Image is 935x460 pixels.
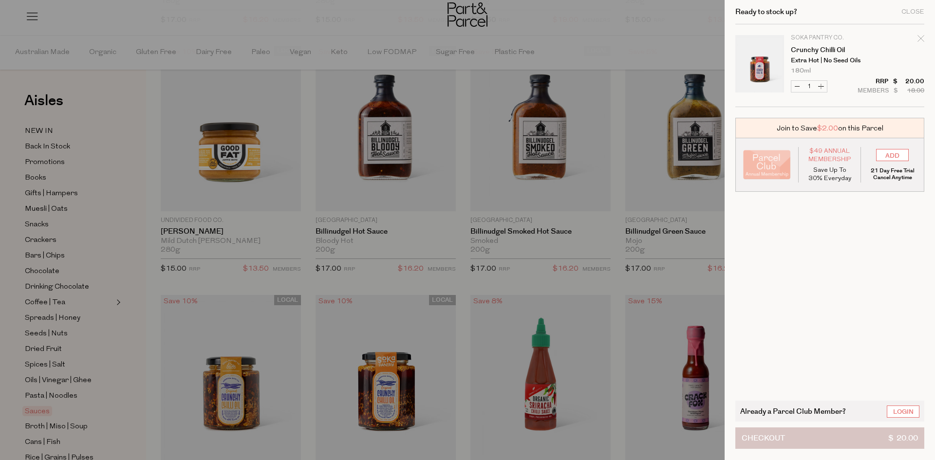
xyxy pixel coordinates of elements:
[806,166,854,183] p: Save Up To 30% Everyday
[917,34,924,47] div: Remove Crunchy Chilli Oil
[735,8,797,16] h2: Ready to stock up?
[888,428,918,448] span: $ 20.00
[868,167,916,181] p: 21 Day Free Trial Cancel Anytime
[901,9,924,15] div: Close
[791,57,866,64] p: Extra Hot | No Seed Oils
[887,405,919,418] a: Login
[806,147,854,164] span: $49 Annual Membership
[735,118,924,138] div: Join to Save on this Parcel
[791,68,811,74] span: 180ml
[791,47,866,54] a: Crunchy Chilli Oil
[791,35,866,41] p: Soka Pantry Co.
[817,123,838,133] span: $2.00
[876,149,909,161] input: ADD
[742,428,785,448] span: Checkout
[740,405,846,417] span: Already a Parcel Club Member?
[735,427,924,449] button: Checkout$ 20.00
[803,81,815,92] input: QTY Crunchy Chilli Oil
